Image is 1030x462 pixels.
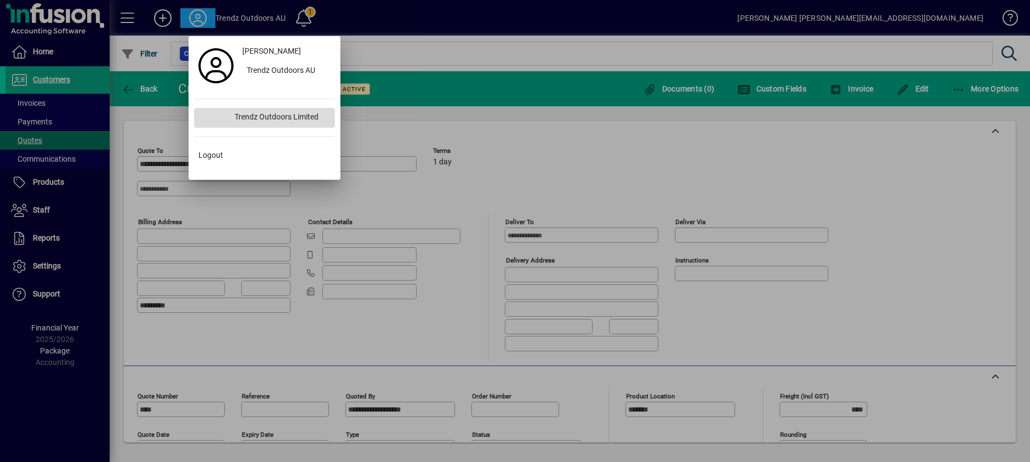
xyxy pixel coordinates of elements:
button: Trendz Outdoors AU [238,61,335,81]
span: [PERSON_NAME] [242,45,301,57]
div: Trendz Outdoors Limited [226,108,335,128]
button: Trendz Outdoors Limited [194,108,335,128]
span: Logout [198,150,223,161]
button: Logout [194,146,335,166]
a: Profile [194,56,238,76]
a: [PERSON_NAME] [238,42,335,61]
